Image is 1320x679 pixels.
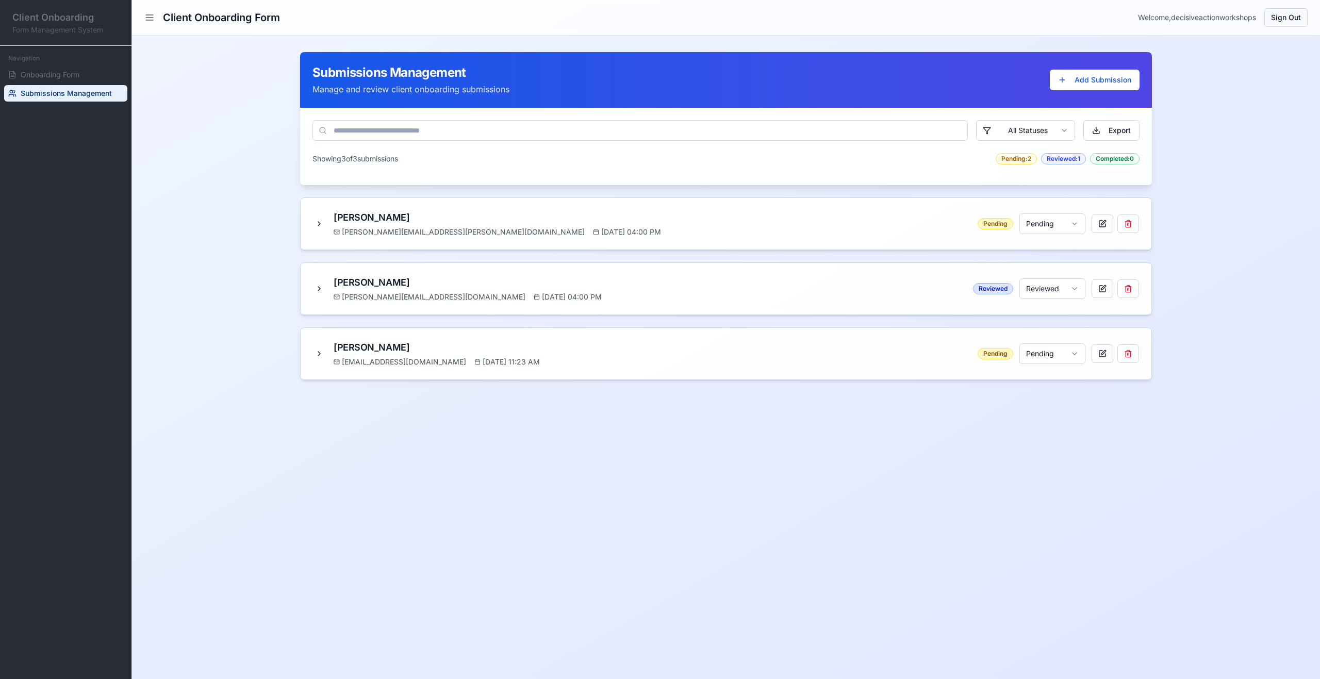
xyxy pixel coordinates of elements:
[334,340,540,355] div: [PERSON_NAME]
[312,83,509,95] p: Manage and review client onboarding submissions
[334,275,602,290] div: [PERSON_NAME]
[312,64,509,81] div: Submissions Management
[334,292,525,302] div: [PERSON_NAME][EMAIL_ADDRESS][DOMAIN_NAME]
[334,227,585,237] div: [PERSON_NAME][EMAIL_ADDRESS][PERSON_NAME][DOMAIN_NAME]
[1083,120,1140,141] button: Export
[1264,8,1308,27] button: Sign Out
[334,357,466,367] div: [EMAIL_ADDRESS][DOMAIN_NAME]
[1138,12,1256,23] span: Welcome, decisiveactionworkshops
[1050,70,1140,90] button: Add Submission
[21,88,112,98] span: Submissions Management
[973,283,1013,294] div: Reviewed
[474,357,540,367] div: [DATE] 11:23 AM
[12,25,119,35] p: Form Management System
[4,85,127,102] a: Submissions Management
[312,154,398,164] p: Showing 3 of 3 submissions
[21,70,79,80] span: Onboarding Form
[12,10,119,25] h2: Client Onboarding
[334,210,661,225] div: [PERSON_NAME]
[1090,153,1140,164] div: Completed: 0
[1041,153,1086,164] div: Reviewed: 1
[4,50,127,67] div: Navigation
[163,10,280,25] h1: Client Onboarding Form
[996,153,1037,164] div: Pending: 2
[978,348,1013,359] div: Pending
[534,292,602,302] div: [DATE] 04:00 PM
[4,67,127,83] a: Onboarding Form
[593,227,661,237] div: [DATE] 04:00 PM
[978,218,1013,229] div: Pending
